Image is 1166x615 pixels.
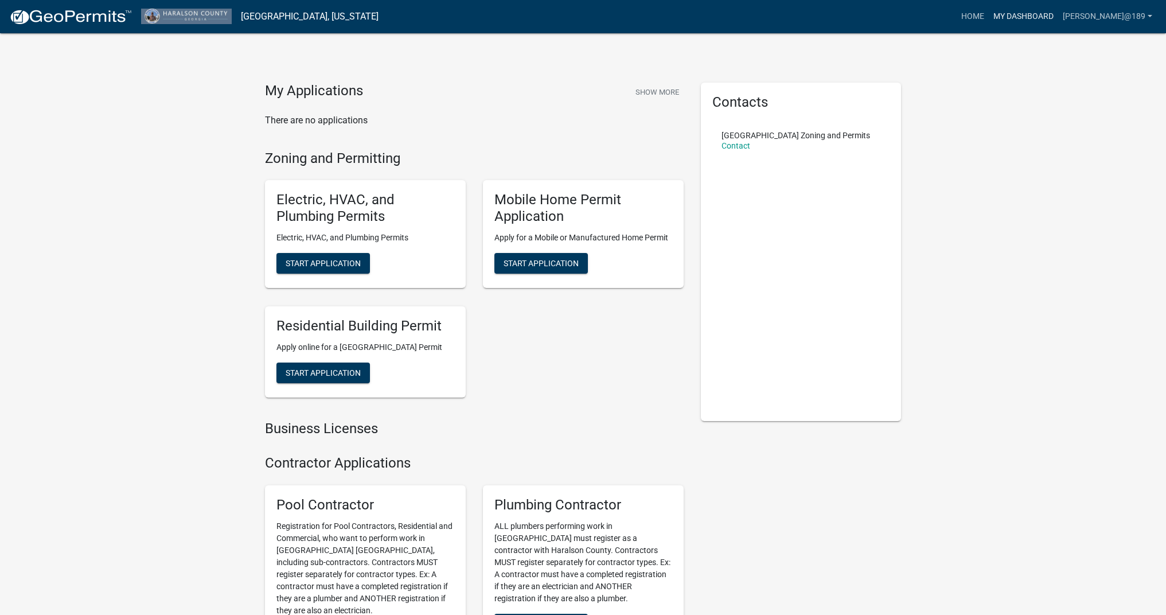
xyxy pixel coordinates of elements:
[494,192,672,225] h5: Mobile Home Permit Application
[276,232,454,244] p: Electric, HVAC, and Plumbing Permits
[494,253,588,274] button: Start Application
[276,363,370,383] button: Start Application
[722,141,750,150] a: Contact
[494,520,672,605] p: ALL plumbers performing work in [GEOGRAPHIC_DATA] must register as a contractor with Haralson Cou...
[631,83,684,102] button: Show More
[276,341,454,353] p: Apply online for a [GEOGRAPHIC_DATA] Permit
[1058,6,1157,28] a: [PERSON_NAME]@189
[286,368,361,377] span: Start Application
[276,253,370,274] button: Start Application
[989,6,1058,28] a: My Dashboard
[276,497,454,513] h5: Pool Contractor
[957,6,989,28] a: Home
[276,192,454,225] h5: Electric, HVAC, and Plumbing Permits
[494,232,672,244] p: Apply for a Mobile or Manufactured Home Permit
[141,9,232,24] img: Haralson County, Georgia
[504,258,579,267] span: Start Application
[265,150,684,167] h4: Zoning and Permitting
[265,83,363,100] h4: My Applications
[265,455,684,472] h4: Contractor Applications
[722,131,870,139] p: [GEOGRAPHIC_DATA] Zoning and Permits
[712,94,890,111] h5: Contacts
[265,114,684,127] p: There are no applications
[286,258,361,267] span: Start Application
[276,318,454,334] h5: Residential Building Permit
[494,497,672,513] h5: Plumbing Contractor
[241,7,379,26] a: [GEOGRAPHIC_DATA], [US_STATE]
[265,421,684,437] h4: Business Licenses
